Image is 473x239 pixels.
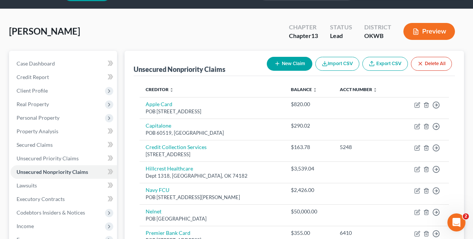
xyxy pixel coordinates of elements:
a: Credit Collection Services [146,144,207,150]
a: Property Analysis [11,125,117,138]
div: Dept 1318, [GEOGRAPHIC_DATA], OK 74182 [146,172,279,180]
div: $3,539.04 [291,165,328,172]
div: Status [330,23,352,32]
button: Delete All [411,57,452,71]
span: Codebtors Insiders & Notices [17,209,85,216]
button: New Claim [267,57,312,71]
span: Real Property [17,101,49,107]
div: Lead [330,32,352,40]
div: [STREET_ADDRESS] [146,151,279,158]
div: POB 60519, [GEOGRAPHIC_DATA] [146,129,279,137]
div: District [364,23,391,32]
span: Personal Property [17,114,59,121]
a: Creditor unfold_more [146,87,174,92]
span: Client Profile [17,87,48,94]
span: Lawsuits [17,182,37,189]
span: Credit Report [17,74,49,80]
div: OKWB [364,32,391,40]
a: Premier Bank Card [146,230,190,236]
a: Capitalone [146,122,171,129]
div: $2,426.00 [291,186,328,194]
a: Unsecured Nonpriority Claims [11,165,117,179]
a: Unsecured Priority Claims [11,152,117,165]
a: Case Dashboard [11,57,117,70]
i: unfold_more [373,88,377,92]
div: $50,000.00 [291,208,328,215]
div: Chapter [289,23,318,32]
a: Apple Card [146,101,172,107]
a: Navy FCU [146,187,169,193]
div: Chapter [289,32,318,40]
span: Unsecured Nonpriority Claims [17,169,88,175]
a: Hillcrest Healthcare [146,165,193,172]
a: Secured Claims [11,138,117,152]
span: Executory Contracts [17,196,65,202]
span: Income [17,223,34,229]
a: Acct Number unfold_more [340,87,377,92]
span: Unsecured Priority Claims [17,155,79,161]
div: $355.00 [291,229,328,237]
a: Lawsuits [11,179,117,192]
div: 6410 [340,229,391,237]
div: $163.78 [291,143,328,151]
div: POB [STREET_ADDRESS] [146,108,279,115]
div: $290.02 [291,122,328,129]
button: Import CSV [315,57,359,71]
a: Executory Contracts [11,192,117,206]
i: unfold_more [313,88,317,92]
span: 2 [463,213,469,219]
div: POB [STREET_ADDRESS][PERSON_NAME] [146,194,279,201]
a: Balance unfold_more [291,87,317,92]
i: unfold_more [169,88,174,92]
a: Nelnet [146,208,161,215]
iframe: Intercom live chat [447,213,465,231]
span: [PERSON_NAME] [9,26,80,37]
div: 5248 [340,143,391,151]
button: Preview [403,23,455,40]
span: 13 [311,32,318,39]
a: Export CSV [362,57,408,71]
span: Property Analysis [17,128,58,134]
span: Case Dashboard [17,60,55,67]
div: $820.00 [291,100,328,108]
a: Credit Report [11,70,117,84]
span: Secured Claims [17,142,53,148]
div: POB [GEOGRAPHIC_DATA] [146,215,279,222]
div: Unsecured Nonpriority Claims [134,65,225,74]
